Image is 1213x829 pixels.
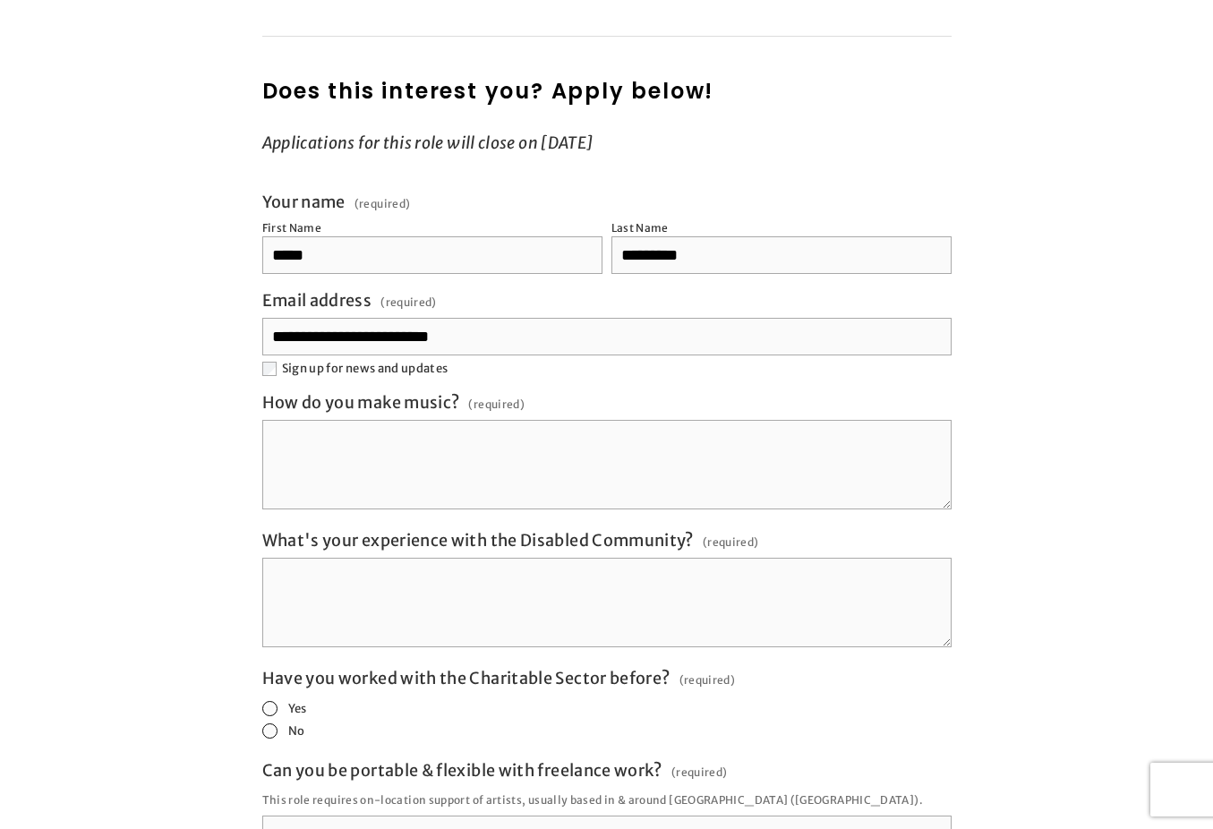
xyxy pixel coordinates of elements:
[468,392,525,416] span: (required)
[288,723,305,739] span: No
[262,788,952,812] p: This role requires on-location support of artists, usually based in & around [GEOGRAPHIC_DATA] ([...
[262,290,372,311] span: Email address
[262,192,346,212] span: Your name
[355,199,411,209] span: (required)
[262,221,322,235] div: First Name
[282,361,448,376] span: Sign up for news and updates
[262,362,277,376] input: Sign up for news and updates
[262,668,671,688] span: Have you worked with the Charitable Sector before?
[262,530,694,551] span: What's your experience with the Disabled Community?
[262,132,594,153] em: Applications for this role will close on [DATE]
[288,701,307,716] span: Yes
[679,668,736,692] span: (required)
[262,392,460,413] span: How do you make music?
[611,221,669,235] div: Last Name
[380,290,437,314] span: (required)
[262,75,952,107] h2: Does this interest you? Apply below!
[262,760,662,781] span: Can you be portable & flexible with freelance work?
[703,530,759,554] span: (required)
[671,760,728,784] span: (required)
